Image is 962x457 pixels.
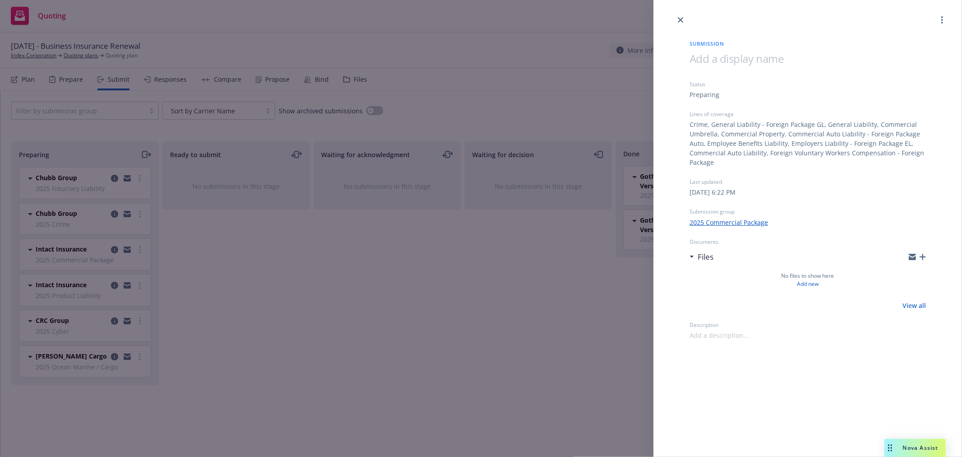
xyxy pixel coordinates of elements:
div: Files [690,251,713,263]
button: Nova Assist [884,439,946,457]
div: Preparing [690,90,719,99]
div: Documents [690,238,926,246]
div: [DATE] 6:22 PM [690,187,736,197]
div: Crime, General Liability - Foreign Package GL, General Liability, Commercial Umbrella, Commercial... [690,120,926,167]
span: No files to show here [782,272,834,280]
div: Submission group [690,208,926,215]
a: 2025 Commercial Package [690,218,768,227]
div: Drag to move [884,439,896,457]
a: close [675,14,686,25]
a: View all [902,301,926,310]
div: Status [690,80,926,88]
span: Nova Assist [903,444,939,452]
h3: Files [698,251,713,263]
span: Submission [690,40,926,47]
div: Last updated [690,178,926,186]
div: Lines of coverage [690,110,926,118]
div: Description [690,321,926,329]
a: Add new [797,280,819,288]
a: more [937,14,948,25]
